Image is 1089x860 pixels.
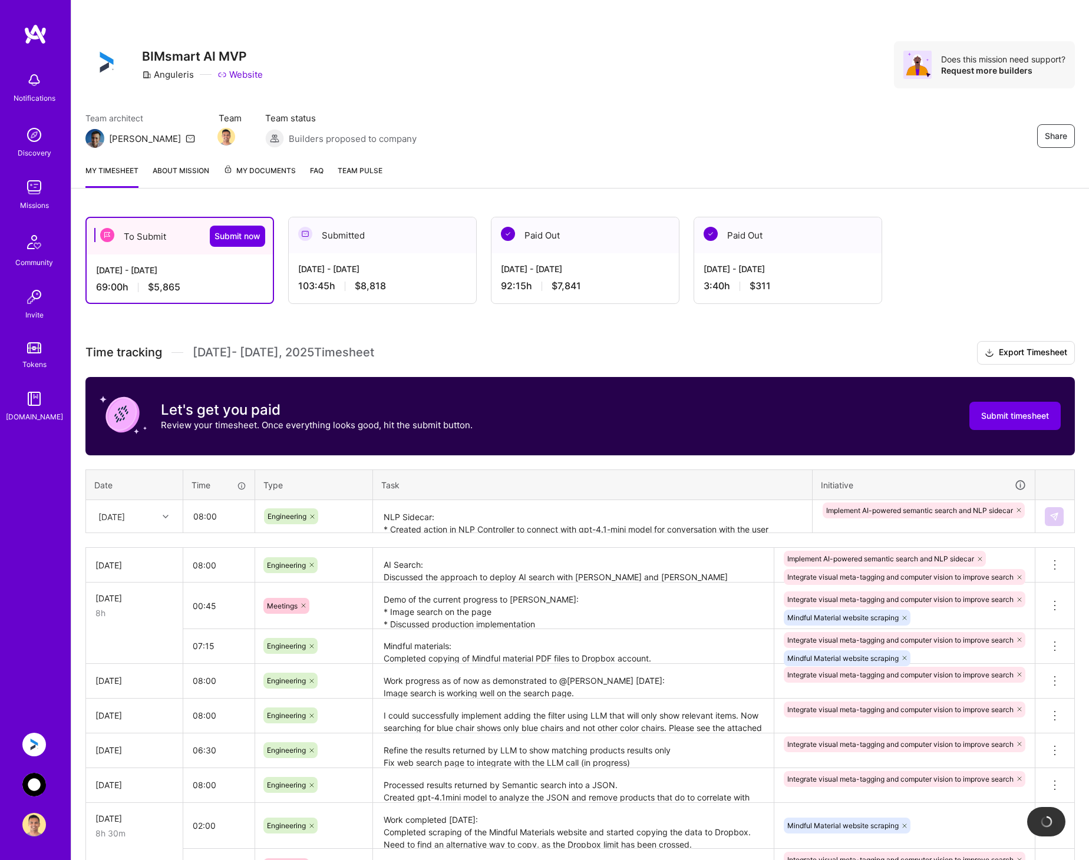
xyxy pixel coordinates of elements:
input: HH:MM [183,550,255,581]
a: Anguleris: BIMsmart AI MVP [19,733,49,756]
span: Engineering [267,561,306,570]
span: Implement AI-powered semantic search and NLP sidecar [826,506,1013,515]
a: About Mission [153,164,209,188]
img: Team Architect [85,129,104,148]
span: Integrate visual meta-tagging and computer vision to improve search [787,775,1014,783]
span: My Documents [223,164,296,177]
textarea: I could successfully implement adding the filter using LLM that will only show relevant items. No... [374,700,773,732]
div: [DATE] [95,744,173,756]
div: To Submit [87,218,273,254]
div: Missions [20,199,49,211]
span: Share [1045,130,1067,142]
span: Engineering [267,711,306,720]
textarea: NLP Sidecar: * Created action in NLP Controller to connect with gpt-4.1-mini model for conversati... [374,501,811,532]
span: $8,818 [355,280,386,292]
textarea: AI Search: Discussed the approach to deploy AI search with [PERSON_NAME] and [PERSON_NAME] separa... [374,549,773,582]
div: [DATE] [95,812,173,825]
div: [DATE] [98,510,125,522]
div: [PERSON_NAME] [109,133,181,145]
span: Mindful Material website scraping [787,613,899,622]
th: Type [255,469,373,500]
a: Website [217,68,263,81]
i: icon Download [985,347,994,359]
img: Paid Out [501,227,515,241]
div: Discovery [18,147,51,159]
img: discovery [22,123,46,147]
div: 69:00 h [96,281,263,293]
div: [DOMAIN_NAME] [6,411,63,423]
span: $5,865 [148,281,180,293]
img: Anguleris: BIMsmart AI MVP [22,733,46,756]
img: bell [22,68,46,92]
h3: Let's get you paid [161,401,473,419]
img: Team Member Avatar [217,128,235,145]
div: Anguleris [142,68,194,81]
button: Submit now [210,226,265,247]
a: My Documents [223,164,296,188]
img: AnyTeam: Team for AI-Powered Sales Platform [22,773,46,796]
span: Integrate visual meta-tagging and computer vision to improve search [787,670,1014,679]
div: Notifications [14,92,55,104]
div: Tokens [22,358,47,371]
span: Engineering [267,746,306,755]
input: HH:MM [183,769,255,801]
img: To Submit [100,228,114,242]
div: [DATE] - [DATE] [704,263,872,275]
textarea: Processed results returned by Semantic search into a JSON. Created gpt-4.1mini model to analyze t... [374,769,773,802]
span: Mindful Material website scraping [787,821,899,830]
div: Time [192,479,246,491]
input: HH:MM [183,630,255,661]
span: Integrate visual meta-tagging and computer vision to improve search [787,705,1014,714]
span: Submit timesheet [981,410,1049,422]
button: Submit timesheet [969,402,1061,430]
span: Team architect [85,112,195,124]
span: Mindful Material website scraping [787,654,899,663]
div: [DATE] [95,592,173,604]
textarea: Mindful materials: Completed copying of Mindful material PDF files to Dropbox account. Created no... [374,630,773,663]
div: [DATE] - [DATE] [501,263,669,275]
div: Paid Out [491,217,679,253]
th: Task [373,469,813,500]
span: Team Pulse [338,166,382,175]
textarea: Demo of the current progress to [PERSON_NAME]: * Image search on the page * Discussed production ... [374,584,773,628]
div: Paid Out [694,217,882,253]
div: 3:40 h [704,280,872,292]
th: Date [86,469,183,500]
img: guide book [22,387,46,411]
div: 8h 30m [95,827,173,839]
img: Community [20,228,48,256]
img: User Avatar [22,813,46,836]
img: logo [24,24,47,45]
a: Team Pulse [338,164,382,188]
div: Request more builders [941,65,1065,76]
input: HH:MM [183,665,255,696]
img: Submit [1050,512,1059,521]
img: teamwork [22,176,46,199]
img: Submitted [298,227,312,241]
span: Engineering [267,676,306,685]
a: My timesheet [85,164,138,188]
span: $7,841 [552,280,581,292]
img: loading [1041,816,1052,828]
a: FAQ [310,164,324,188]
div: [DATE] - [DATE] [96,264,263,276]
span: Time tracking [85,345,162,360]
div: 8h [95,607,173,619]
p: Review your timesheet. Once everything looks good, hit the submit button. [161,419,473,431]
span: Integrate visual meta-tagging and computer vision to improve search [787,573,1014,581]
div: [DATE] [95,709,173,722]
a: Team Member Avatar [219,127,234,147]
div: 103:45 h [298,280,467,292]
button: Export Timesheet [977,341,1075,365]
div: [DATE] [95,559,173,571]
span: [DATE] - [DATE] , 2025 Timesheet [193,345,374,360]
div: [DATE] [95,674,173,687]
h3: BIMsmart AI MVP [142,49,263,64]
div: Does this mission need support? [941,54,1065,65]
input: HH:MM [183,590,255,621]
div: Submitted [289,217,476,253]
input: HH:MM [184,501,254,532]
img: coin [100,391,147,438]
textarea: Refine the results returned by LLM to show matching products results only Fix web search page to ... [374,735,773,767]
i: icon Chevron [163,514,169,520]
